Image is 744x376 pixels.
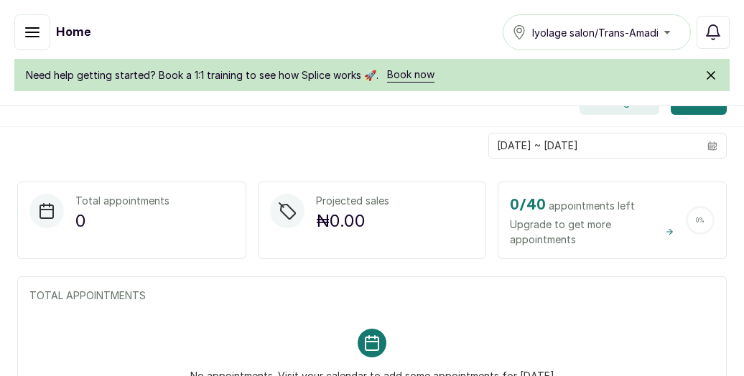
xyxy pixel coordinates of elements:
p: Total appointments [75,194,169,208]
p: TOTAL APPOINTMENTS [29,288,715,303]
p: 0 [75,208,169,234]
p: ₦0.00 [316,208,389,234]
svg: calendar [707,141,717,151]
h2: 0 / 40 [510,194,546,217]
span: 0 % [696,217,705,224]
span: Need help getting started? Book a 1:1 training to see how Splice works 🚀. [26,68,378,83]
button: Iyolage salon/Trans-Amadi [503,14,691,50]
input: Select date [489,133,699,158]
h1: Home [56,24,90,41]
span: appointments left [549,199,635,213]
a: Book now [387,67,434,83]
span: Upgrade to get more appointments [510,217,674,247]
span: Iyolage salon/Trans-Amadi [532,25,659,40]
p: Projected sales [316,194,389,208]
